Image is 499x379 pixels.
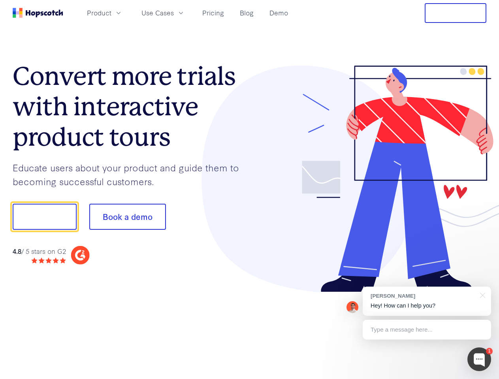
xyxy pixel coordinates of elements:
div: 1 [486,348,493,355]
p: Hey! How can I help you? [371,302,483,310]
div: Type a message here... [363,320,491,340]
a: Blog [237,6,257,19]
p: Educate users about your product and guide them to becoming successful customers. [13,161,250,188]
button: Product [82,6,127,19]
div: / 5 stars on G2 [13,246,66,256]
span: Use Cases [141,8,174,18]
button: Show me! [13,204,77,230]
strong: 4.8 [13,246,21,255]
h1: Convert more trials with interactive product tours [13,61,250,152]
a: Demo [266,6,291,19]
button: Free Trial [425,3,486,23]
a: Pricing [199,6,227,19]
span: Product [87,8,111,18]
a: Home [13,8,63,18]
button: Book a demo [89,204,166,230]
div: [PERSON_NAME] [371,292,475,300]
button: Use Cases [137,6,190,19]
img: Mark Spera [346,301,358,313]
